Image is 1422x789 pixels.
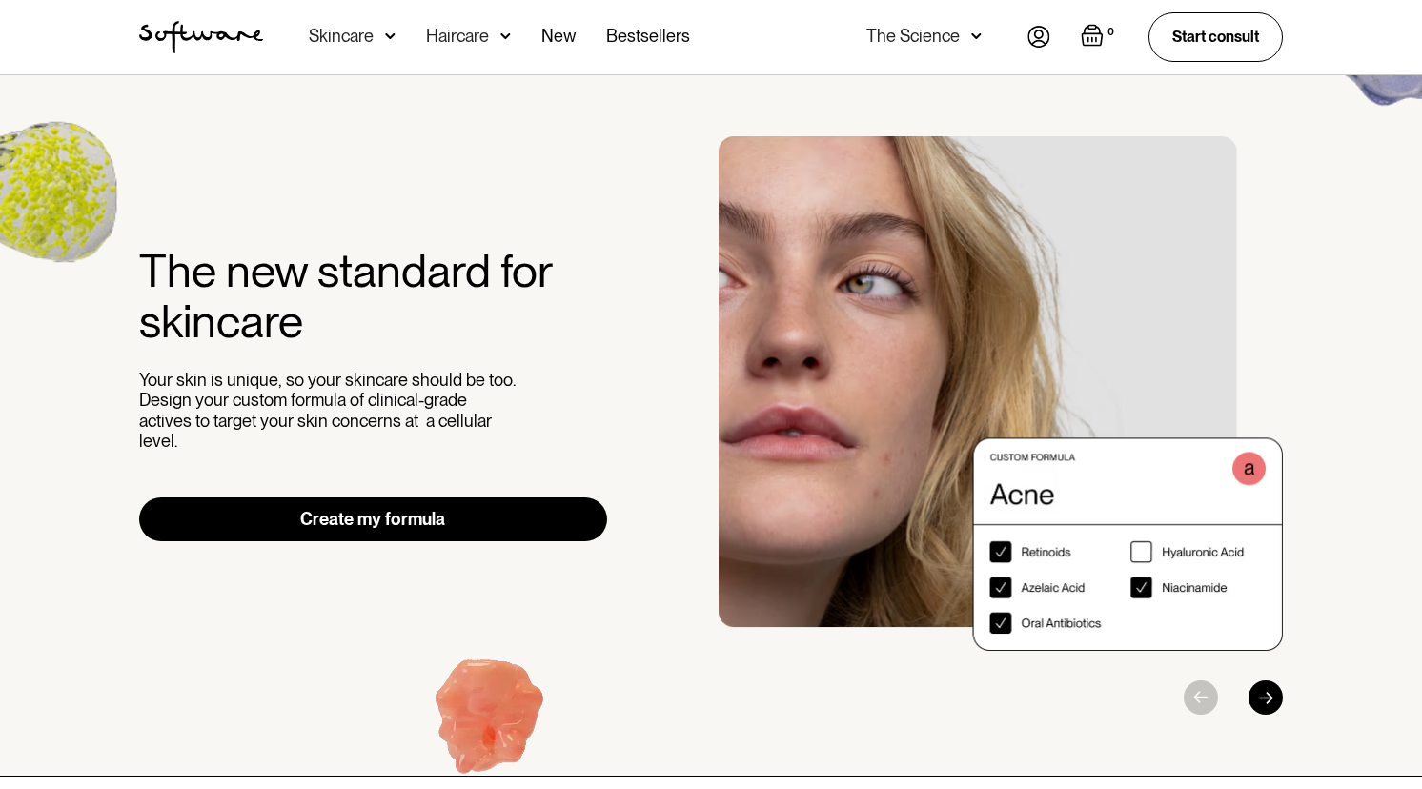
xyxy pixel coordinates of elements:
[139,21,263,53] img: Software Logo
[1104,24,1118,41] div: 0
[385,27,396,46] img: arrow down
[866,27,960,46] div: The Science
[139,21,263,53] a: home
[139,370,520,452] p: Your skin is unique, so your skincare should be too. Design your custom formula of clinical-grade...
[971,27,982,46] img: arrow down
[1081,24,1118,51] a: Open empty cart
[500,27,511,46] img: arrow down
[1148,12,1283,61] a: Start consult
[1249,680,1283,715] div: Next slide
[719,136,1283,651] div: 1 / 3
[426,27,489,46] div: Haircare
[139,497,607,541] a: Create my formula
[309,27,374,46] div: Skincare
[139,246,607,347] h2: The new standard for skincare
